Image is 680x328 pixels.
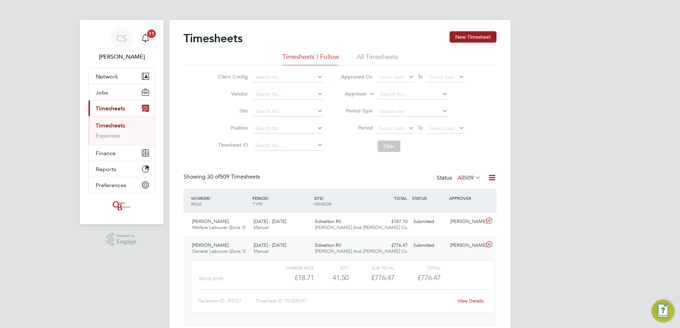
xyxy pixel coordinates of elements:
button: Jobs [89,84,155,100]
input: Search for... [253,106,323,116]
span: [PERSON_NAME] [192,242,229,248]
div: APPROVER [447,192,484,204]
span: [PERSON_NAME] And [PERSON_NAME] Co… [315,248,412,254]
div: Timesheet ID: TS1830191 [256,295,453,307]
img: oneillandbrennan-logo-retina.png [111,200,132,212]
span: TOTAL [394,195,407,201]
a: Expenses [96,132,120,139]
input: Search for... [253,141,323,151]
a: CS[PERSON_NAME] [88,27,155,61]
span: Reports [96,166,116,173]
div: Sub Total [349,263,394,272]
span: General Labourer (Zone 5) [192,248,246,254]
div: 41.50 [314,272,349,284]
a: Go to home page [88,200,155,212]
span: [PERSON_NAME] And [PERSON_NAME] Co… [315,224,412,230]
div: £776.47 [349,272,394,284]
span: Timesheets [96,105,125,112]
li: All Timesheets [357,53,398,65]
span: / [268,195,269,201]
label: Client Config [216,73,248,80]
div: WORKER [189,192,251,210]
span: / [323,195,324,201]
div: [PERSON_NAME] [447,240,484,251]
div: £18.71 [268,272,314,284]
span: Edwalton RV [315,242,341,248]
span: 11 [147,29,156,38]
label: Period Type [341,108,373,114]
span: To [416,123,425,132]
span: ROLE [191,201,202,207]
div: Showing [184,173,261,181]
span: Network [96,73,118,80]
label: Site [216,108,248,114]
span: Manual [254,224,269,230]
div: SITE [312,192,374,210]
a: Powered byEngage [107,233,137,246]
div: Placement ID: 293721 [198,295,256,307]
span: / [209,195,211,201]
span: Preferences [96,182,126,188]
input: Select one [378,106,448,116]
button: Engage Resource Center [652,300,674,322]
div: [PERSON_NAME] [447,216,484,228]
span: [PERSON_NAME] [192,218,229,224]
input: Search for... [253,72,323,82]
label: Position [216,125,248,131]
h2: Timesheets [184,31,243,45]
div: £187.10 [373,216,410,228]
div: Total [394,263,440,272]
span: Chloe Saffill [88,53,155,61]
div: Submitted [410,216,447,228]
span: [DATE] - [DATE] [254,242,286,248]
div: Charge rate [268,263,314,272]
div: Status [437,173,482,183]
label: All [457,174,481,181]
a: Timesheets [96,122,125,129]
nav: Main navigation [80,20,164,224]
label: Approver [335,91,367,98]
span: Select date [379,74,404,80]
span: Engage [117,239,137,245]
input: Search for... [253,89,323,99]
span: Select date [429,74,455,80]
a: 11 [138,27,153,50]
label: Timesheet ID [216,142,248,148]
span: Welfare Labourer (Zone 5) [192,224,245,230]
button: New Timesheet [450,31,496,43]
button: Network [89,69,155,84]
a: View Details [458,298,484,304]
span: Finance [96,150,116,157]
span: 509 [464,174,474,181]
span: 30 of [207,173,220,180]
div: Submitted [410,240,447,251]
span: Select date [429,125,455,131]
span: VENDOR [314,201,331,207]
button: Preferences [89,177,155,193]
button: Timesheets [89,100,155,116]
div: STATUS [410,192,447,204]
span: 509 Timesheets [207,173,260,180]
input: Search for... [378,89,448,99]
div: Timesheets [89,116,155,145]
span: TYPE [253,201,262,207]
div: £776.47 [373,240,410,251]
label: Vendor [216,91,248,97]
span: £776.47 [418,273,441,282]
span: [DATE] - [DATE] [254,218,286,224]
button: Finance [89,145,155,161]
span: Basic (£/HR) [199,276,224,281]
span: Manual [254,248,269,254]
button: Filter [378,141,400,152]
div: QTY [314,263,349,272]
li: Timesheets I Follow [282,53,339,65]
span: To [416,72,425,81]
span: CS [116,34,127,43]
input: Search for... [253,124,323,133]
span: Edwalton RV [315,218,341,224]
label: Period [341,125,373,131]
span: Select date [379,125,404,131]
span: Jobs [96,89,108,96]
button: Reports [89,161,155,177]
label: Approved On [341,73,373,80]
